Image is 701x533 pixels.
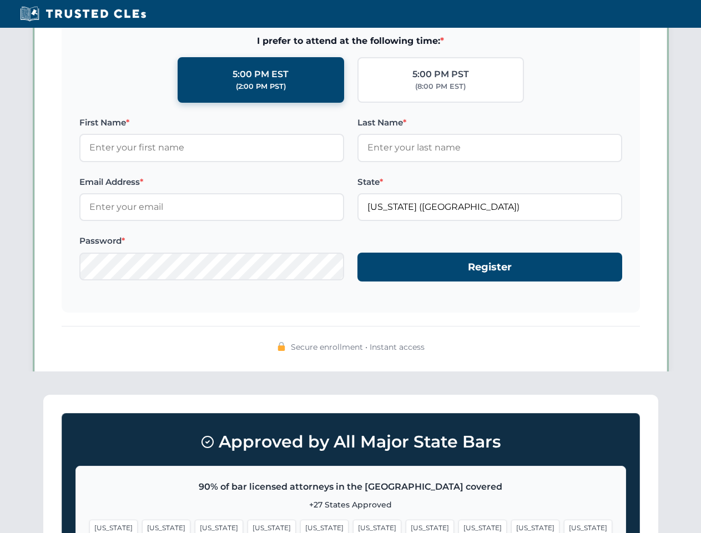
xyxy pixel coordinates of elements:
[277,342,286,351] img: 🔒
[89,499,612,511] p: +27 States Approved
[79,34,622,48] span: I prefer to attend at the following time:
[357,253,622,282] button: Register
[79,175,344,189] label: Email Address
[357,193,622,221] input: California (CA)
[357,116,622,129] label: Last Name
[236,81,286,92] div: (2:00 PM PST)
[79,134,344,162] input: Enter your first name
[412,67,469,82] div: 5:00 PM PST
[233,67,289,82] div: 5:00 PM EST
[357,134,622,162] input: Enter your last name
[357,175,622,189] label: State
[79,193,344,221] input: Enter your email
[291,341,425,353] span: Secure enrollment • Instant access
[415,81,466,92] div: (8:00 PM EST)
[79,234,344,248] label: Password
[17,6,149,22] img: Trusted CLEs
[75,427,626,457] h3: Approved by All Major State Bars
[89,480,612,494] p: 90% of bar licensed attorneys in the [GEOGRAPHIC_DATA] covered
[79,116,344,129] label: First Name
